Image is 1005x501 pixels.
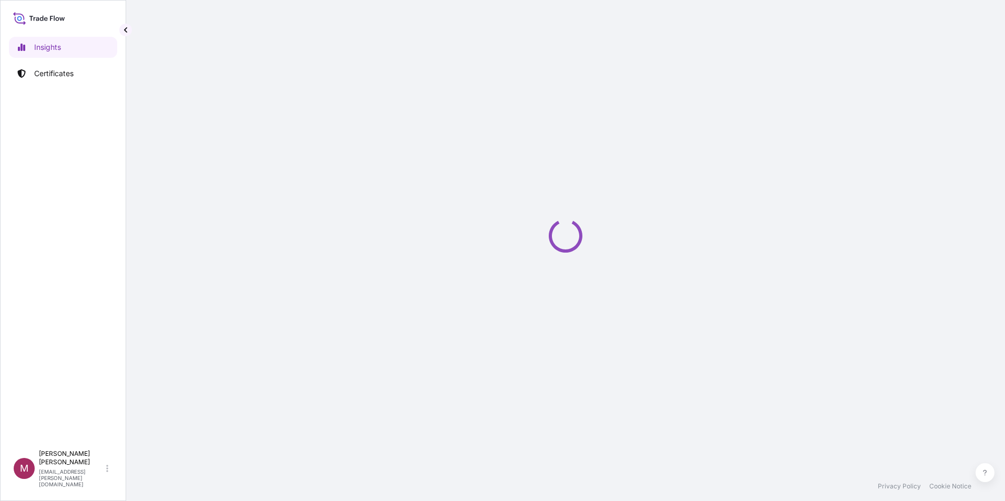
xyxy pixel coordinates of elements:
[9,63,117,84] a: Certificates
[39,468,104,487] p: [EMAIL_ADDRESS][PERSON_NAME][DOMAIN_NAME]
[9,37,117,58] a: Insights
[34,42,61,53] p: Insights
[878,482,921,490] a: Privacy Policy
[34,68,74,79] p: Certificates
[20,463,28,474] span: M
[39,450,104,466] p: [PERSON_NAME] [PERSON_NAME]
[929,482,971,490] a: Cookie Notice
